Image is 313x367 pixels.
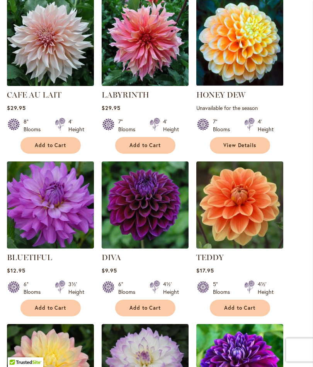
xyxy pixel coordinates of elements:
[163,280,179,296] div: 4½' Height
[102,161,189,249] img: Diva
[7,161,94,249] img: Bluetiful
[223,142,257,149] span: View Details
[196,104,283,111] p: Unavailable for the season
[102,90,149,99] a: LABYRINTH
[7,253,52,262] a: BLUETIFUL
[196,243,283,250] a: Teddy
[35,142,66,149] span: Add to Cart
[210,300,270,316] button: Add to Cart
[115,300,175,316] button: Add to Cart
[210,137,270,154] a: View Details
[258,280,274,296] div: 4½' Height
[102,104,121,111] span: $29.95
[24,280,46,296] div: 6" Blooms
[35,305,66,311] span: Add to Cart
[163,118,179,133] div: 4' Height
[7,267,26,274] span: $12.95
[196,80,283,87] a: Honey Dew
[196,90,245,99] a: HONEY DEW
[118,280,140,296] div: 6" Blooms
[102,80,189,87] a: Labyrinth
[213,118,235,133] div: 7" Blooms
[196,161,283,249] img: Teddy
[102,243,189,250] a: Diva
[258,118,274,133] div: 4' Height
[24,118,46,133] div: 8" Blooms
[129,305,161,311] span: Add to Cart
[102,267,117,274] span: $9.95
[129,142,161,149] span: Add to Cart
[196,267,214,274] span: $17.95
[102,253,121,262] a: DIVA
[7,104,26,111] span: $29.95
[7,243,94,250] a: Bluetiful
[7,90,61,99] a: CAFE AU LAIT
[118,118,140,133] div: 7" Blooms
[7,80,94,87] a: Café Au Lait
[68,280,84,296] div: 3½' Height
[20,300,81,316] button: Add to Cart
[224,305,256,311] span: Add to Cart
[196,253,224,262] a: TEDDY
[213,280,235,296] div: 5" Blooms
[6,340,27,361] iframe: Launch Accessibility Center
[115,137,175,154] button: Add to Cart
[68,118,84,133] div: 4' Height
[20,137,81,154] button: Add to Cart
